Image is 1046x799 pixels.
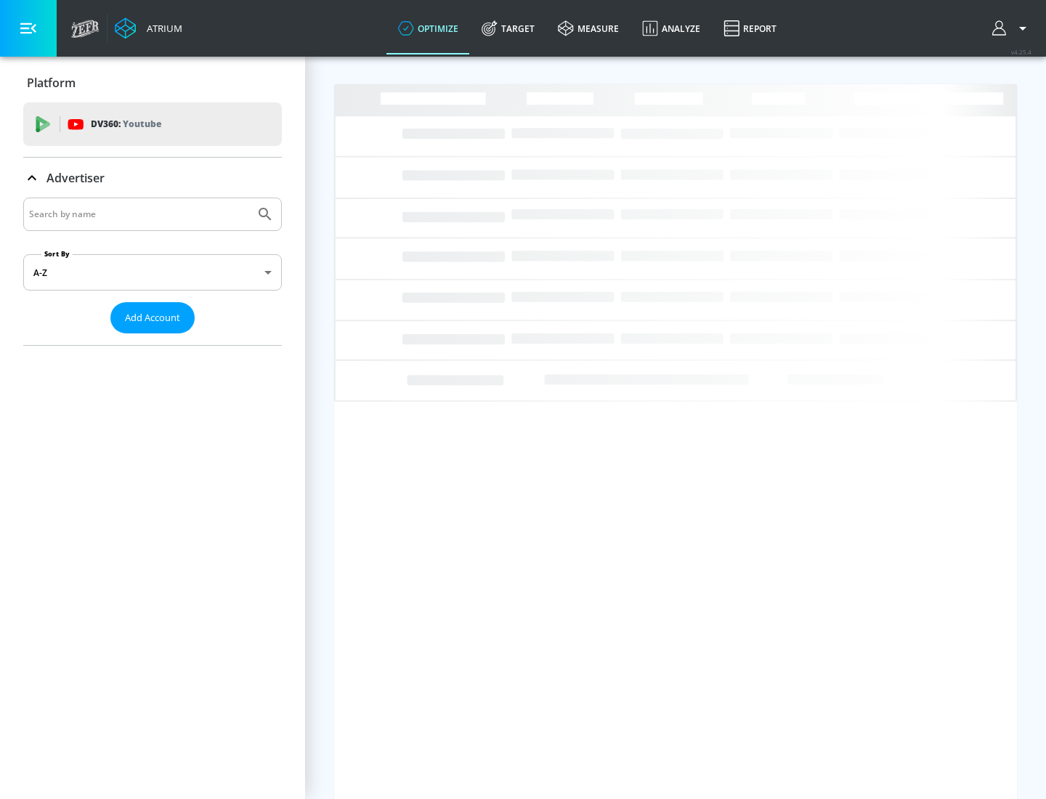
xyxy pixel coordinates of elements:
a: measure [546,2,631,54]
a: optimize [386,2,470,54]
div: Advertiser [23,198,282,345]
a: Atrium [115,17,182,39]
a: Report [712,2,788,54]
a: Target [470,2,546,54]
span: v 4.25.4 [1011,48,1031,56]
span: Add Account [125,309,180,326]
div: DV360: Youtube [23,102,282,146]
p: Youtube [123,116,161,131]
div: Platform [23,62,282,103]
input: Search by name [29,205,249,224]
p: DV360: [91,116,161,132]
label: Sort By [41,249,73,259]
nav: list of Advertiser [23,333,282,345]
div: Advertiser [23,158,282,198]
p: Platform [27,75,76,91]
button: Add Account [110,302,195,333]
div: A-Z [23,254,282,291]
div: Atrium [141,22,182,35]
a: Analyze [631,2,712,54]
p: Advertiser [46,170,105,186]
